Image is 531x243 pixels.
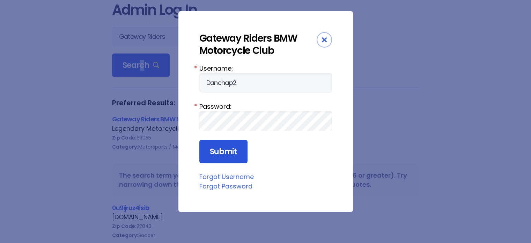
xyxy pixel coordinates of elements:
div: Gateway Riders BMW Motorcycle Club [199,32,317,57]
label: Username: [199,64,332,73]
a: Forgot Username [199,172,254,181]
a: Forgot Password [199,182,252,191]
input: Submit [199,140,248,164]
div: Close [317,32,332,48]
label: Password: [199,102,332,111]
